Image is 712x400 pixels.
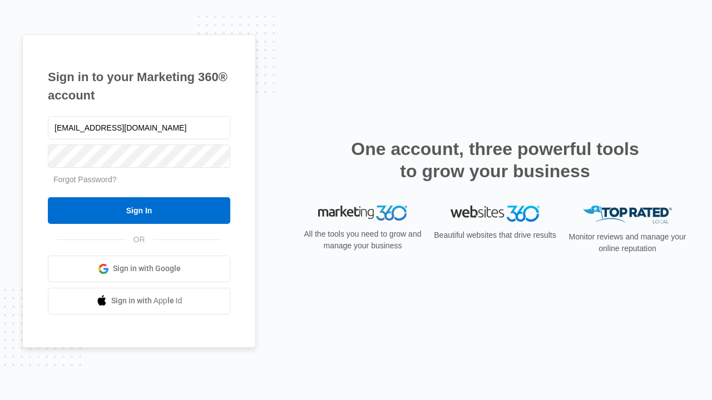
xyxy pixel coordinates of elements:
[565,231,690,254] p: Monitor reviews and manage your online reputation
[583,206,672,224] img: Top Rated Local
[111,295,182,307] span: Sign in with Apple Id
[48,68,230,104] h1: Sign in to your Marketing 360® account
[48,256,230,282] a: Sign in with Google
[318,206,407,221] img: Marketing 360
[348,138,642,182] h2: One account, three powerful tools to grow your business
[48,197,230,224] input: Sign In
[126,234,153,246] span: OR
[53,175,117,184] a: Forgot Password?
[300,228,425,252] p: All the tools you need to grow and manage your business
[113,263,181,274] span: Sign in with Google
[451,206,540,222] img: Websites 360
[48,116,230,139] input: Email
[433,229,557,241] p: Beautiful websites that drive results
[48,288,230,314] a: Sign in with Apple Id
